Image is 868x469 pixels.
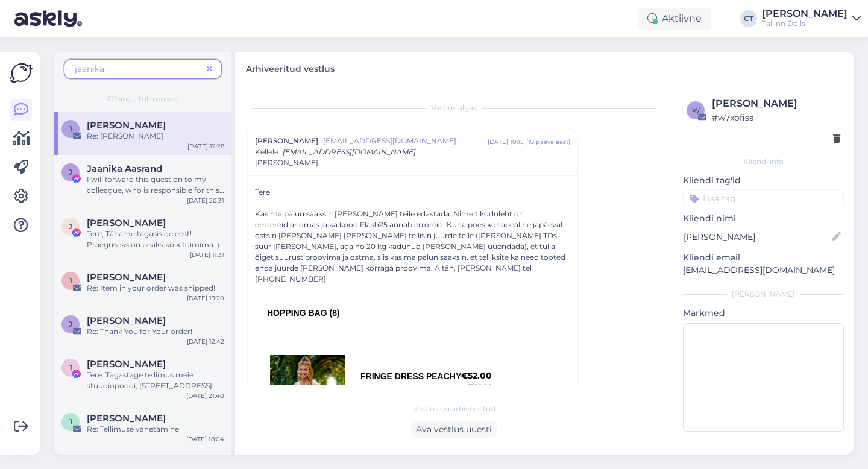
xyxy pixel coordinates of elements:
span: Jaanika Aasrand [87,163,162,174]
span: J [69,222,72,231]
div: €190.00 [461,383,492,390]
div: [DATE] 11:31 [190,250,224,259]
span: jaanika [75,63,104,74]
div: Vestlus algas [247,102,661,113]
span: [EMAIL_ADDRESS][DOMAIN_NAME] [283,147,416,156]
span: Jaanika Kaarst [87,120,166,131]
div: [DATE] 20:31 [187,196,224,205]
span: J [69,319,72,329]
span: Kellele : [255,147,280,156]
div: [DATE] 10:15 [488,137,524,146]
div: Kliendi info [683,156,844,167]
span: Jaanika Solom [87,413,166,424]
input: Lisa tag [683,189,844,207]
div: [PERSON_NAME] [712,96,840,111]
div: Ava vestlus uuesti [411,421,497,438]
div: CT [740,10,757,27]
div: Tere, Täname tagasiside eest! Praeguseks on peaks kõik toimima :) [87,228,224,250]
span: 8 [332,308,337,318]
span: J [69,168,72,177]
div: Re: Item in your order was shipped! [87,283,224,294]
p: Kliendi email [683,251,844,264]
p: [EMAIL_ADDRESS][DOMAIN_NAME] [683,264,844,277]
a: FRINGE DRESS PEACHY [360,371,461,381]
div: Re: Tellimuse vahetamine [87,424,224,435]
div: Re: Thank You for Your order! [87,326,224,337]
span: ( ) [329,308,339,318]
span: [EMAIL_ADDRESS][DOMAIN_NAME] [323,136,488,146]
div: [DATE] 12:42 [187,337,224,346]
div: Aktiivne [638,8,711,30]
img: Askly Logo [10,61,33,84]
div: €52.00 [461,371,492,380]
h2: hopping Bag [267,307,558,318]
div: [DATE] 21:40 [186,391,224,400]
a: [PERSON_NAME]Tallinn Dolls [762,9,861,28]
span: Jaanika Jõeorg [87,359,166,370]
span: Otsingu tulemused [108,93,178,104]
input: Lisa nimi [684,230,830,244]
div: Tere. Tagastage tellimus meie stuudiopoodi, [STREET_ADDRESS], või saatke see Omnivaga Tallinna To... [87,370,224,391]
span: Jaanika Käärst [87,218,166,228]
span: [PERSON_NAME] [255,136,318,146]
p: Kliendi tag'id [683,174,844,187]
label: Arhiveeritud vestlus [246,59,335,75]
span: J [69,417,72,426]
img: FRINGE DRESS PEACHY [270,355,345,449]
div: I will forward this question to my colleague, who is responsible for this. The reply will be here... [87,174,224,196]
span: J [69,276,72,285]
div: [DATE] 12:28 [187,142,224,151]
p: Kliendi nimi [683,212,844,225]
div: [DATE] 13:20 [187,294,224,303]
div: ( 19 päeva eest ) [526,137,570,146]
div: # w7xofisa [712,111,840,124]
span: [PERSON_NAME] [255,157,318,168]
div: Kas ma palun saaksin [PERSON_NAME] teile edastada. Nimelt koduleht on erroereid andmas ja ka kood... [255,209,570,285]
span: Jaanika Peterson [87,272,166,283]
div: Tallinn Dolls [762,19,848,28]
span: J [69,124,72,133]
p: Märkmed [683,307,844,319]
span: J [69,363,72,372]
span: Vestlus on arhiveeritud [413,403,495,414]
div: Re: [PERSON_NAME] [87,131,224,142]
div: Tere! [255,187,570,198]
div: [PERSON_NAME] [762,9,848,19]
div: [PERSON_NAME] [683,289,844,300]
div: [DATE] 18:04 [186,435,224,444]
span: w [692,105,700,115]
span: Jaanika Kula [87,315,166,326]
